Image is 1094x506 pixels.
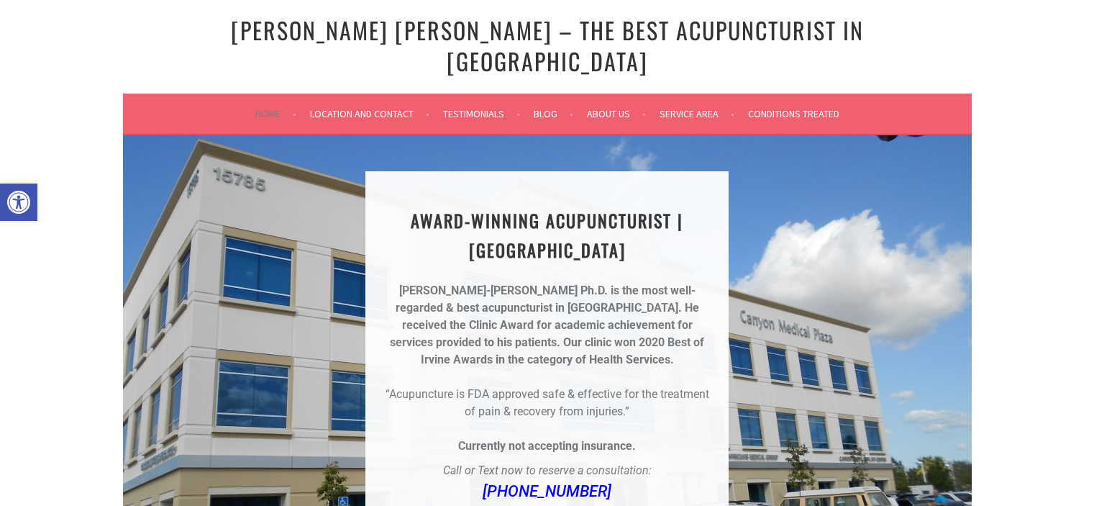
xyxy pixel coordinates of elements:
[483,482,611,500] a: [PHONE_NUMBER]
[660,105,734,122] a: Service Area
[458,439,636,453] strong: Currently not accepting insurance.
[443,105,520,122] a: Testimonials
[255,105,296,122] a: Home
[587,105,646,122] a: About Us
[748,105,839,122] a: Conditions Treated
[383,386,711,420] p: “Acupuncture is FDA approved safe & effective for the treatment of pain & recovery from injuries.”
[443,464,652,477] em: Call or Text now to reserve a consultation:
[534,105,573,122] a: Blog
[310,105,429,122] a: Location and Contact
[396,284,696,315] strong: [PERSON_NAME]-[PERSON_NAME] Ph.D. is the most well-regarded & best acupuncturist in [GEOGRAPHIC_D...
[383,206,711,265] h1: AWARD-WINNING ACUPUNCTURIST | [GEOGRAPHIC_DATA]
[231,13,864,78] a: [PERSON_NAME] [PERSON_NAME] – The Best Acupuncturist In [GEOGRAPHIC_DATA]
